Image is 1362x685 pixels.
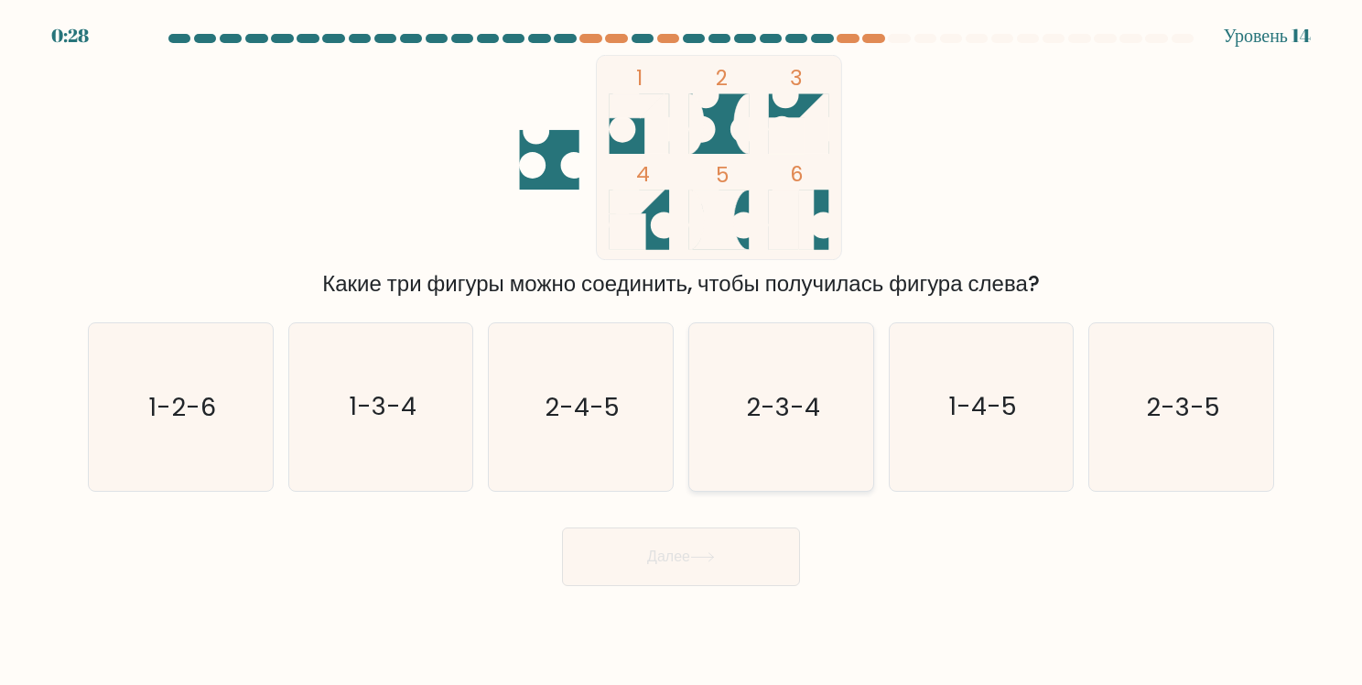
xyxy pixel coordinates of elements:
text: 2-3-5 [1146,389,1220,425]
tspan: 5 [717,160,730,190]
button: Далее [562,527,800,586]
text: 1-2-6 [148,389,216,425]
tspan: 2 [717,63,729,92]
ya-tr-span: Какие три фигуры можно соединить, чтобы получилась фигура слева? [322,268,1039,299]
tspan: 3 [790,63,803,92]
text: 1-3-4 [349,389,416,425]
ya-tr-span: Уровень 14 [1224,23,1311,48]
tspan: 6 [790,159,804,189]
tspan: 4 [636,159,650,189]
text: 2-4-5 [545,389,620,425]
ya-tr-span: Далее [647,546,690,567]
div: 0:28 [51,22,89,49]
text: 2-3-4 [746,389,820,425]
tspan: 1 [636,63,643,92]
text: 1-4-5 [948,389,1017,425]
